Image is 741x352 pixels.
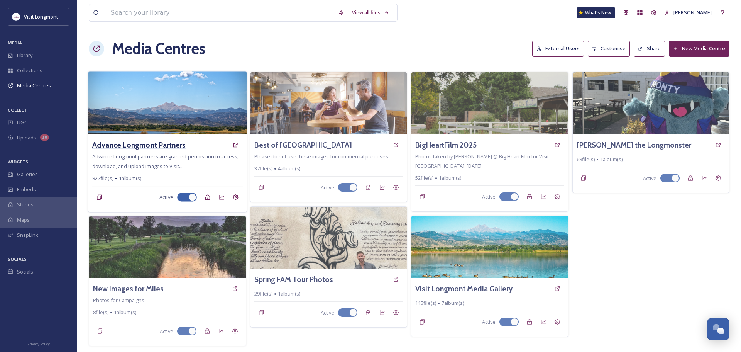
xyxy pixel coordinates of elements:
[8,107,27,113] span: COLLECT
[250,207,407,269] img: heather%40momfari.com-IMG_9491.jpeg
[482,193,496,201] span: Active
[321,184,334,191] span: Active
[532,41,584,56] button: External Users
[89,216,246,278] img: dave%40gardengatefarm.com-inbound3181301075683781872.jpg
[119,175,142,182] span: 1 album(s)
[348,5,393,20] a: View all files
[439,174,461,182] span: 1 album(s)
[254,165,272,172] span: 37 file(s)
[415,283,513,294] a: Visit Longmont Media Gallery
[27,342,50,347] span: Privacy Policy
[254,153,388,160] span: Please do not use these images for commercial purposes
[8,159,28,165] span: WIDGETS
[88,71,247,134] img: IMG_4595_D1xO_DxO.jpg
[159,194,173,201] span: Active
[92,175,113,182] span: 827 file(s)
[415,174,433,182] span: 52 file(s)
[482,318,496,326] span: Active
[673,9,712,16] span: [PERSON_NAME]
[254,290,272,298] span: 29 file(s)
[278,290,300,298] span: 1 album(s)
[160,328,173,335] span: Active
[415,139,477,151] a: BigHeartFilm 2025
[321,309,334,316] span: Active
[577,156,595,163] span: 68 file(s)
[17,82,51,89] span: Media Centres
[93,283,164,294] a: New Images for Miles
[600,156,623,163] span: 1 album(s)
[17,216,30,224] span: Maps
[577,7,615,18] a: What's New
[17,268,33,275] span: Socials
[107,4,334,21] input: Search your library
[254,139,352,151] a: Best of [GEOGRAPHIC_DATA]
[411,216,568,278] img: 20200706-DSC011007.jpg
[12,13,20,20] img: longmont.jpg
[415,153,549,169] span: Photos taken by [PERSON_NAME] @ Big Heart Film for Visit [GEOGRAPHIC_DATA], [DATE]
[92,139,186,151] a: Advance Longmont Partners
[17,134,36,141] span: Uploads
[112,37,205,60] h1: Media Centres
[577,139,691,151] a: [PERSON_NAME] the Longmonster
[442,299,464,307] span: 7 album(s)
[707,318,729,340] button: Open Chat
[532,41,588,56] a: External Users
[254,274,333,285] a: Spring FAM Tour Photos
[24,13,58,20] span: Visit Longmont
[17,201,34,208] span: Stories
[415,299,436,307] span: 115 file(s)
[661,5,716,20] a: [PERSON_NAME]
[17,171,38,178] span: Galleries
[114,309,136,316] span: 1 album(s)
[27,339,50,348] a: Privacy Policy
[17,67,42,74] span: Collections
[588,41,634,56] a: Customise
[92,153,239,169] span: Advance Longmont partners are granted permission to access, download, and upload images to Visit...
[250,72,407,134] img: Longmont_300Suns_Lumenati_Fall2024_1%20-%20Copy-lumenati.jpg
[278,165,300,172] span: 4 album(s)
[93,309,108,316] span: 8 file(s)
[411,72,568,134] img: 250827%20-%20visit%20longmont%20-%20big%20heart%20film%20-%2046.jpg
[17,231,38,239] span: SnapLink
[17,52,32,59] span: Library
[588,41,630,56] button: Customise
[573,72,729,134] img: IMG_5651.jpg
[40,134,49,141] div: 10
[8,256,27,262] span: SOCIALS
[17,119,27,126] span: UGC
[93,297,144,304] span: Photos for Campaigns
[634,41,665,56] button: Share
[669,41,729,56] button: New Media Centre
[8,40,22,46] span: MEDIA
[17,186,36,193] span: Embeds
[643,175,656,182] span: Active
